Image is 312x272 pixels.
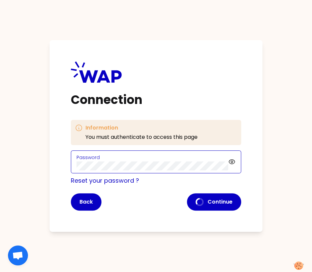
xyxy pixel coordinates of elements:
h1: Connection [71,93,241,107]
h3: Information [85,124,198,132]
p: You must authenticate to access this page [85,133,198,141]
button: Continue [187,193,241,211]
label: Password [77,154,100,161]
div: Ouvrir le chat [8,245,28,265]
button: Back [71,193,101,211]
a: Reset your password ? [71,176,139,185]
